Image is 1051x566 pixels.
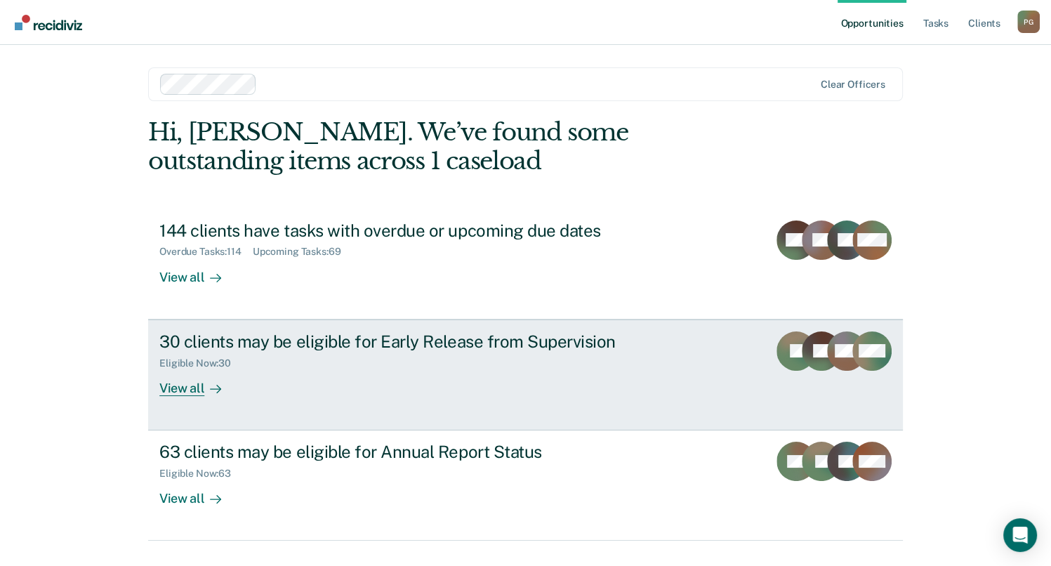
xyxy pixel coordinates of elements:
[1003,518,1037,552] div: Open Intercom Messenger
[148,118,752,176] div: Hi, [PERSON_NAME]. We’ve found some outstanding items across 1 caseload
[159,258,238,285] div: View all
[159,357,242,369] div: Eligible Now : 30
[159,442,652,462] div: 63 clients may be eligible for Annual Report Status
[159,246,253,258] div: Overdue Tasks : 114
[159,331,652,352] div: 30 clients may be eligible for Early Release from Supervision
[148,430,903,541] a: 63 clients may be eligible for Annual Report StatusEligible Now:63View all
[15,15,82,30] img: Recidiviz
[148,209,903,320] a: 144 clients have tasks with overdue or upcoming due datesOverdue Tasks:114Upcoming Tasks:69View all
[1017,11,1040,33] div: P G
[821,79,885,91] div: Clear officers
[159,468,242,480] div: Eligible Now : 63
[253,246,352,258] div: Upcoming Tasks : 69
[159,480,238,507] div: View all
[159,221,652,241] div: 144 clients have tasks with overdue or upcoming due dates
[1017,11,1040,33] button: Profile dropdown button
[148,320,903,430] a: 30 clients may be eligible for Early Release from SupervisionEligible Now:30View all
[159,369,238,396] div: View all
